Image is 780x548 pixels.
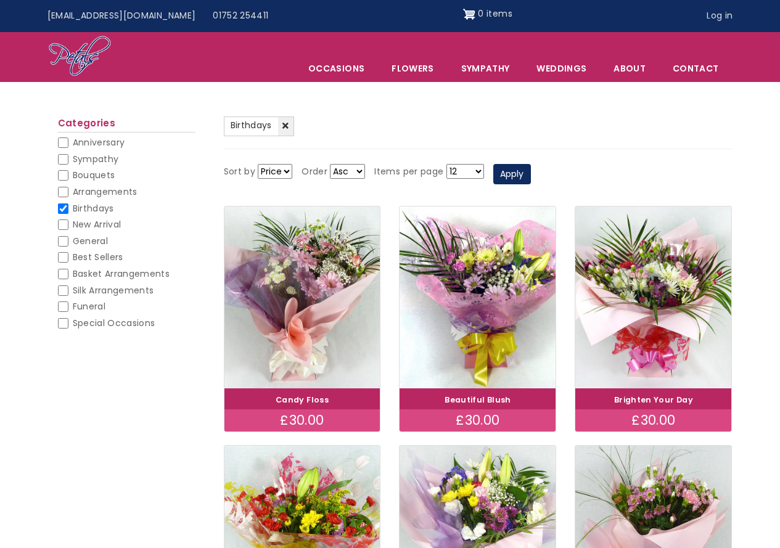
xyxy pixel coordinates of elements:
[400,409,556,431] div: £30.00
[614,395,693,405] a: Brighten Your Day
[575,207,731,388] img: Brighten Your Day
[295,55,377,81] span: Occasions
[493,164,531,185] button: Apply
[73,136,125,149] span: Anniversary
[224,117,294,136] a: Birthdays
[463,4,512,24] a: Shopping cart 0 items
[302,165,327,179] label: Order
[231,119,272,131] span: Birthdays
[73,235,108,247] span: General
[575,409,731,431] div: £30.00
[48,35,112,78] img: Home
[73,284,154,296] span: Silk Arrangements
[478,7,512,20] span: 0 items
[400,207,556,388] img: Beautiful Blush
[374,165,443,179] label: Items per page
[73,202,114,215] span: Birthdays
[276,395,329,405] a: Candy Floss
[224,165,255,179] label: Sort by
[73,153,119,165] span: Sympathy
[445,395,511,405] a: Beautiful Blush
[204,4,277,28] a: 01752 254411
[39,4,205,28] a: [EMAIL_ADDRESS][DOMAIN_NAME]
[660,55,731,81] a: Contact
[224,409,380,431] div: £30.00
[73,169,115,181] span: Bouquets
[224,207,380,388] img: Candy Floss
[73,268,170,280] span: Basket Arrangements
[73,300,105,313] span: Funeral
[73,218,121,231] span: New Arrival
[523,55,599,81] span: Weddings
[698,4,741,28] a: Log in
[601,55,659,81] a: About
[73,317,155,329] span: Special Occasions
[73,251,123,263] span: Best Sellers
[73,186,138,198] span: Arrangements
[379,55,446,81] a: Flowers
[58,118,195,133] h2: Categories
[463,4,475,24] img: Shopping cart
[448,55,523,81] a: Sympathy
